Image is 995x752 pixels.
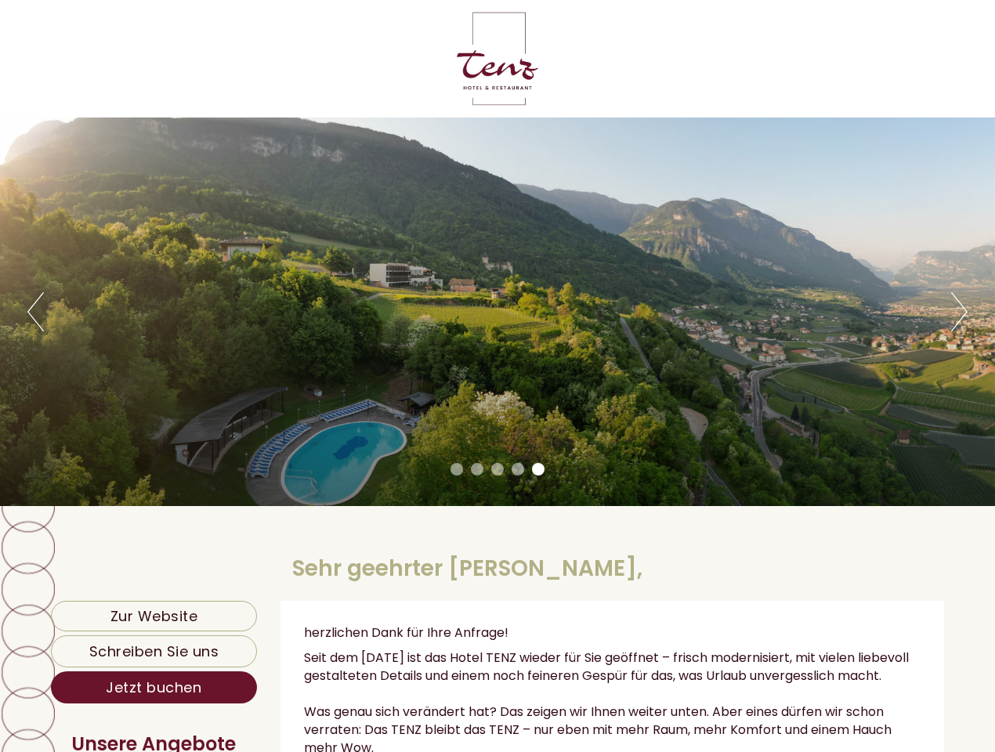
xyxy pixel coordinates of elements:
h1: Sehr geehrter [PERSON_NAME], [292,557,642,581]
small: 07:56 [24,79,272,90]
a: Jetzt buchen [51,671,257,703]
p: herzlichen Dank für Ihre Anfrage! [304,624,921,642]
button: Senden [514,408,617,440]
div: Mittwoch [264,12,353,38]
a: Schreiben Sie uns [51,635,257,667]
div: Guten Tag, wie können wir Ihnen helfen? [12,45,280,93]
button: Next [951,292,968,331]
a: Zur Website [51,601,257,632]
button: Previous [27,292,44,331]
div: Hotel Tenz [24,49,272,61]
